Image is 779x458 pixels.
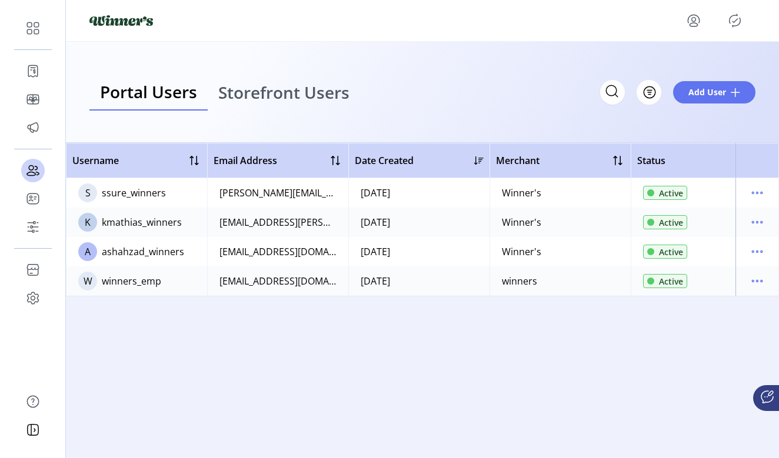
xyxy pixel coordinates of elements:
span: A [85,245,91,259]
div: [EMAIL_ADDRESS][DOMAIN_NAME] [219,245,337,259]
span: Add User [688,86,726,98]
button: Add User [673,81,755,103]
div: winners_emp [102,274,161,288]
span: Merchant [496,153,540,168]
span: Status [637,153,665,168]
div: winners [502,274,537,288]
span: Portal Users [100,83,197,100]
button: Filter Button [637,80,661,105]
span: Active [659,246,683,258]
span: Active [659,275,683,287]
button: menu [748,272,767,290]
td: [DATE] [348,266,490,296]
a: Storefront Users [208,74,360,111]
span: Active [659,187,683,199]
td: [DATE] [348,208,490,237]
td: [DATE] [348,178,490,208]
span: S [85,186,91,200]
div: [PERSON_NAME][EMAIL_ADDRESS][DOMAIN_NAME] [219,186,337,200]
div: [EMAIL_ADDRESS][PERSON_NAME][DOMAIN_NAME] [219,215,337,229]
input: Search [600,80,625,105]
button: menu [684,11,703,30]
td: [DATE] [348,237,490,266]
span: Storefront Users [218,84,349,101]
div: [EMAIL_ADDRESS][DOMAIN_NAME] [219,274,337,288]
button: Publisher Panel [725,11,744,30]
img: logo [89,15,153,26]
div: Winner's [502,215,541,229]
div: ashahzad_winners [102,245,184,259]
button: menu [748,213,767,232]
span: Username [72,153,119,168]
div: ssure_winners [102,186,166,200]
a: Portal Users [89,74,208,111]
span: Email Address [214,153,277,168]
button: menu [748,183,767,202]
div: kmathias_winners [102,215,182,229]
span: Active [659,216,683,229]
span: K [85,215,91,229]
span: Date Created [355,153,414,168]
span: W [84,274,92,288]
div: Winner's [502,245,541,259]
div: Winner's [502,186,541,200]
button: menu [748,242,767,261]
